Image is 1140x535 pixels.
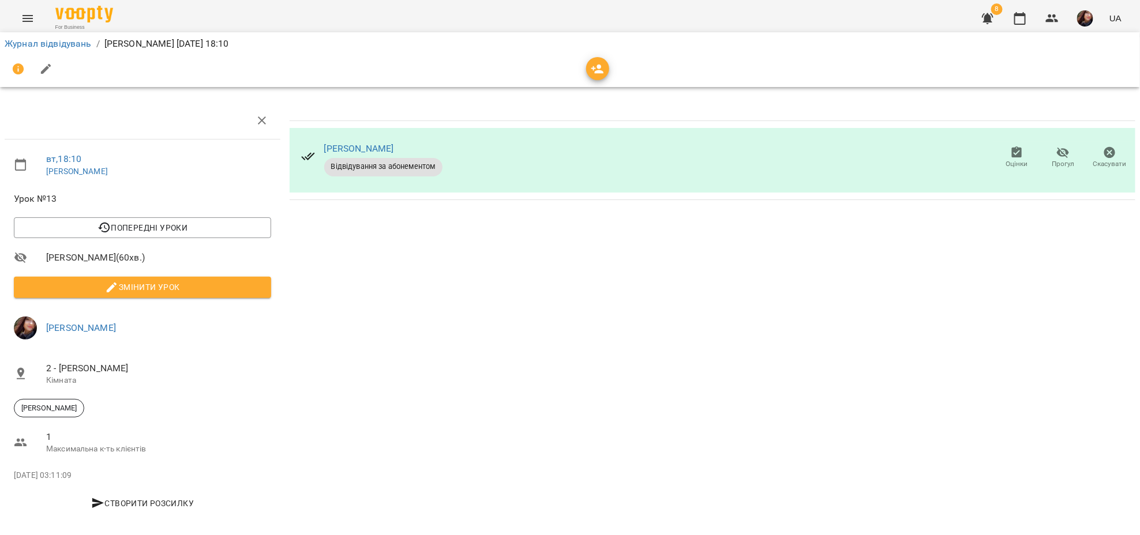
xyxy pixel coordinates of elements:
img: Voopty Logo [55,6,113,22]
span: UA [1109,12,1122,24]
p: Максимальна к-ть клієнтів [46,443,271,455]
button: UA [1105,7,1126,29]
span: [PERSON_NAME] [14,403,84,413]
span: Оцінки [1006,159,1027,169]
a: [PERSON_NAME] [46,322,116,333]
button: Попередні уроки [14,217,271,238]
span: Попередні уроки [23,221,262,235]
span: Скасувати [1093,159,1127,169]
p: [DATE] 03:11:09 [14,470,271,481]
button: Створити розсилку [14,493,271,514]
p: [PERSON_NAME] [DATE] 18:10 [104,37,229,51]
p: Кімната [46,375,271,386]
span: 1 [46,430,271,444]
span: Прогул [1052,159,1075,169]
nav: breadcrumb [5,37,1135,51]
img: f61110628bd5330013bfb8ce8251fa0e.png [1077,10,1093,27]
span: [PERSON_NAME] ( 60 хв. ) [46,251,271,265]
span: Урок №13 [14,192,271,206]
span: Змінити урок [23,280,262,294]
button: Скасувати [1086,142,1133,174]
button: Прогул [1040,142,1087,174]
span: For Business [55,24,113,31]
a: Журнал відвідувань [5,38,92,49]
button: Змінити урок [14,277,271,297]
div: [PERSON_NAME] [14,399,84,417]
button: Оцінки [993,142,1040,174]
span: Створити розсилку [18,496,267,510]
span: 8 [991,3,1003,15]
a: [PERSON_NAME] [324,143,394,154]
li: / [96,37,100,51]
img: f61110628bd5330013bfb8ce8251fa0e.png [14,317,37,340]
button: Menu [14,5,42,32]
a: вт , 18:10 [46,153,81,164]
span: 2 - [PERSON_NAME] [46,361,271,375]
a: [PERSON_NAME] [46,167,108,176]
span: Відвідування за абонементом [324,161,442,172]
